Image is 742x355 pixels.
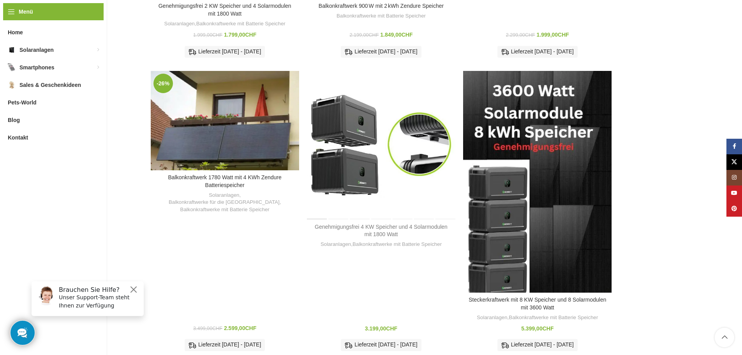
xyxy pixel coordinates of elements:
[8,95,37,110] span: Pets-World
[196,20,286,28] a: Balkonkraftwerke mit Batterie Speicher
[245,325,256,331] span: CHF
[8,64,16,71] img: Smartphones
[726,170,742,185] a: Instagram Social Link
[8,46,16,54] img: Solaranlagen
[521,325,553,332] bdi: 5.399,00
[341,339,421,351] div: Lieferzeit [DATE] - [DATE]
[386,325,397,332] span: CHF
[726,201,742,217] a: Pinterest Social Link
[307,71,455,219] a: Genehmigungsfrei 4 KW Speicher und 4 Solarmodulen mit 1800 Watt
[463,71,612,293] a: Steckerkraftwerk mit 8 KW Speicher und 8 Solarmodulen mit 3600 Watt
[8,113,20,127] span: Blog
[155,20,295,28] div: ,
[185,339,265,351] div: Lieferzeit [DATE] - [DATE]
[726,139,742,154] a: Facebook Social Link
[19,43,54,57] span: Solaranlagen
[319,3,444,9] a: Balkonkraftwerk 900 W mit 2 kWh Zendure Speicher
[19,60,54,74] span: Smartphones
[726,154,742,170] a: X Social Link
[368,32,379,38] span: CHF
[151,71,299,170] a: Balkonkraftwerk 1780 Watt mit 4 KWh Zendure Batteriespeicher
[469,297,606,311] a: Steckerkraftwerk mit 8 KW Speicher und 8 Solarmodulen mit 3600 Watt
[402,32,413,38] span: CHF
[193,32,222,38] bdi: 1.999,00
[341,46,421,58] div: Lieferzeit [DATE] - [DATE]
[224,32,256,38] bdi: 1.799,00
[8,25,23,39] span: Home
[315,224,448,238] a: Genehmigungsfrei 4 KW Speicher und 4 Solarmodulen mit 1800 Watt
[168,174,282,188] a: Balkonkraftwerk 1780 Watt mit 4 KWh Zendure Batteriespeicher
[212,326,222,331] span: CHF
[558,32,569,38] span: CHF
[193,326,222,331] bdi: 3.499,00
[525,32,535,38] span: CHF
[543,325,554,332] span: CHF
[352,241,442,248] a: Balkonkraftwerke mit Batterie Speicher
[159,3,291,17] a: Genehmigungsfrei 2 KW Speicher und 4 Solarmodulen mit 1800 Watt
[365,325,397,332] bdi: 3.199,00
[224,325,256,331] bdi: 2.599,00
[380,32,412,38] bdi: 1.849,00
[715,328,734,347] a: Scroll to top button
[8,131,28,145] span: Kontakt
[509,314,598,321] a: Balkonkraftwerke mit Batterie Speicher
[33,18,114,35] p: Unser Support-Team steht Ihnen zur Verfügung
[19,7,33,16] span: Menü
[311,241,451,248] div: ,
[212,32,222,38] span: CHF
[153,74,173,93] span: -26%
[467,314,608,321] div: ,
[337,12,426,20] a: Balkonkraftwerke mit Batterie Speicher
[209,192,239,199] a: Solaranlagen
[169,199,280,206] a: Balkonkraftwerke für die [GEOGRAPHIC_DATA]
[497,46,578,58] div: Lieferzeit [DATE] - [DATE]
[477,314,507,321] a: Solaranlagen
[245,32,256,38] span: CHF
[19,78,81,92] span: Sales & Geschenkideen
[726,185,742,201] a: YouTube Social Link
[155,192,295,214] div: , ,
[180,206,270,214] a: Balkonkraftwerke mit Batterie Speicher
[506,32,535,38] bdi: 2.299,00
[11,11,30,30] img: Customer service
[185,46,265,58] div: Lieferzeit [DATE] - [DATE]
[104,10,113,19] button: Close
[537,32,569,38] bdi: 1.999,00
[33,11,114,18] h6: Brauchen Sie Hilfe?
[8,81,16,89] img: Sales & Geschenkideen
[321,241,351,248] a: Solaranlagen
[497,339,578,351] div: Lieferzeit [DATE] - [DATE]
[349,32,379,38] bdi: 2.199,00
[164,20,195,28] a: Solaranlagen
